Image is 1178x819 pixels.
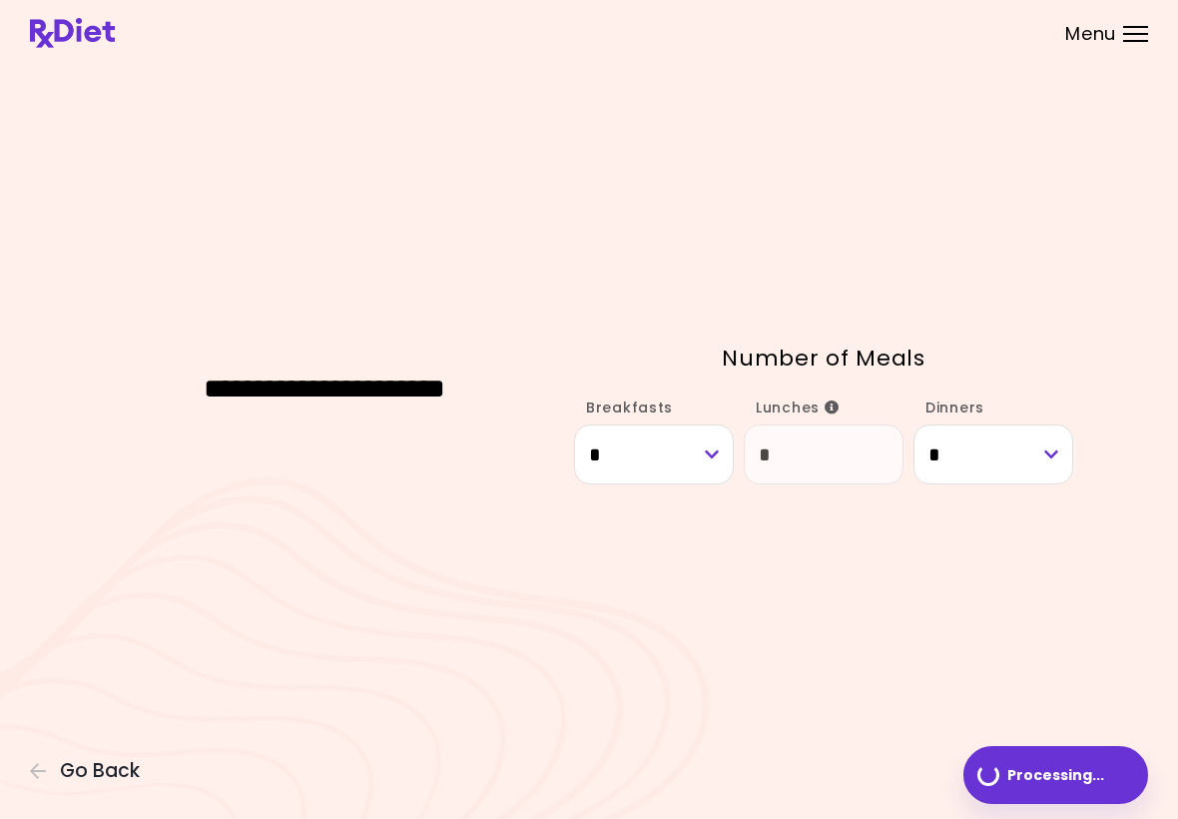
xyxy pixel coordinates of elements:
span: Menu [1065,25,1116,43]
i: Info [825,401,840,414]
img: RxDiet [30,18,115,48]
span: Lunches [756,398,840,417]
label: Dinners [913,398,984,417]
button: Processing... [963,746,1148,804]
button: Go Back [30,760,150,782]
label: Breakfasts [574,398,673,417]
p: Number of Meals [574,340,1073,377]
span: Processing ... [1007,768,1104,782]
span: Go Back [60,760,140,782]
